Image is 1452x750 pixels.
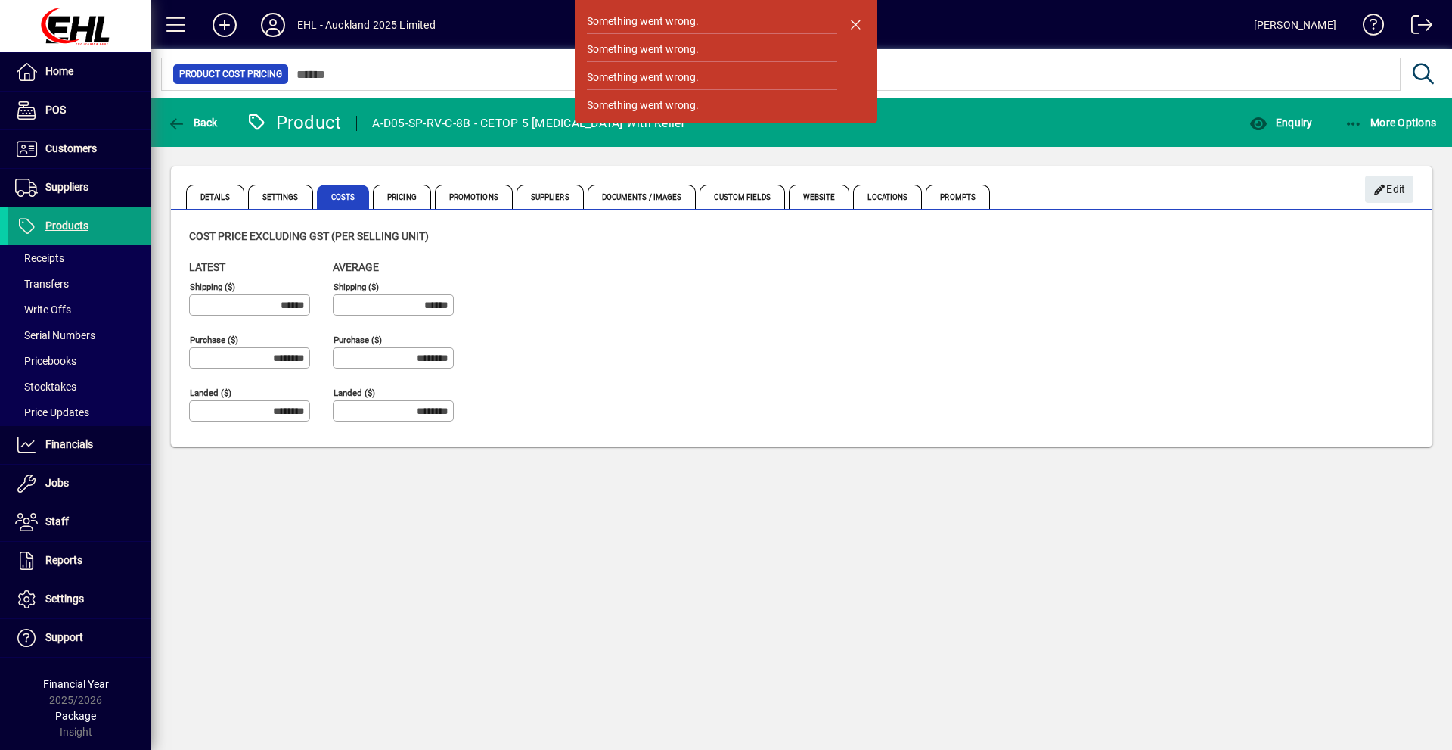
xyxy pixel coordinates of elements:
span: Home [45,65,73,77]
div: A-D05-SP-RV-C-8B - CETOP 5 [MEDICAL_DATA] With Relief [372,111,684,135]
span: Transfers [15,278,69,290]
div: Product [246,110,342,135]
a: Logout [1400,3,1433,52]
span: Locations [853,185,922,209]
button: Enquiry [1246,109,1316,136]
span: Cost price excluding GST (per selling unit) [189,230,429,242]
span: Write Offs [15,303,71,316]
span: Products [45,219,88,232]
a: POS [8,92,151,129]
mat-label: Shipping ($) [190,282,235,292]
mat-label: Landed ($) [190,387,231,398]
span: Enquiry [1249,117,1312,129]
mat-label: Shipping ($) [334,282,379,292]
a: Transfers [8,271,151,297]
span: Suppliers [517,185,584,209]
span: Suppliers [45,181,88,193]
span: Financials [45,438,93,450]
mat-label: Landed ($) [334,387,375,398]
span: Support [45,631,83,643]
span: Receipts [15,252,64,264]
span: Details [186,185,244,209]
a: Suppliers [8,169,151,207]
a: Settings [8,580,151,618]
a: Support [8,619,151,657]
span: Settings [45,593,84,605]
span: Customers [45,142,97,154]
a: Pricebooks [8,348,151,374]
a: Staff [8,503,151,541]
span: Product Cost Pricing [179,67,282,82]
div: [PERSON_NAME] [1254,13,1336,37]
span: Serial Numbers [15,329,95,341]
mat-label: Purchase ($) [190,335,238,345]
a: Price Updates [8,400,151,425]
a: Customers [8,130,151,168]
button: Add [200,11,249,39]
a: Jobs [8,465,151,503]
button: More Options [1341,109,1441,136]
button: Profile [249,11,297,39]
a: Reports [8,542,151,580]
span: Costs [317,185,370,209]
span: Latest [189,261,225,273]
span: Prompts [926,185,990,209]
span: Package [55,710,96,722]
span: Edit [1373,177,1406,202]
span: Financial Year [43,678,109,690]
span: Custom Fields [700,185,784,209]
div: EHL - Auckland 2025 Limited [297,13,436,37]
span: Documents / Images [588,185,697,209]
a: Home [8,53,151,91]
span: Pricing [373,185,431,209]
a: Write Offs [8,297,151,322]
span: POS [45,104,66,116]
span: Jobs [45,477,69,489]
button: Back [163,109,222,136]
span: Price Updates [15,406,89,419]
span: Back [167,117,218,129]
span: Reports [45,554,82,566]
span: Average [333,261,379,273]
div: Something went wrong. [587,98,699,114]
span: Pricebooks [15,355,76,367]
span: Website [789,185,850,209]
span: More Options [1345,117,1437,129]
mat-label: Purchase ($) [334,335,382,345]
a: Stocktakes [8,374,151,400]
a: Receipts [8,245,151,271]
app-page-header-button: Back [151,109,234,136]
a: Serial Numbers [8,322,151,348]
span: Promotions [435,185,513,209]
span: Stocktakes [15,381,76,393]
a: Knowledge Base [1351,3,1385,52]
span: Staff [45,515,69,527]
button: Edit [1365,176,1413,203]
a: Financials [8,426,151,464]
span: Settings [248,185,313,209]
